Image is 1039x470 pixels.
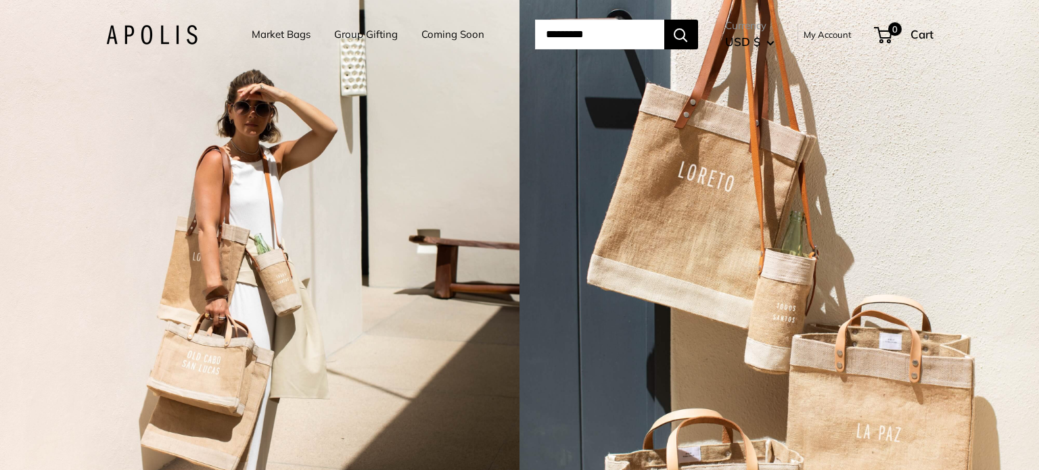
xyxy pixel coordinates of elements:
button: Search [664,20,698,49]
img: Apolis [106,25,198,45]
button: USD $ [725,31,775,53]
a: Group Gifting [334,25,398,44]
a: 0 Cart [875,24,933,45]
a: Market Bags [252,25,310,44]
a: My Account [804,26,852,43]
span: Currency [725,16,775,35]
input: Search... [535,20,664,49]
span: Cart [910,27,933,41]
span: 0 [887,22,901,36]
a: Coming Soon [421,25,484,44]
span: USD $ [725,34,760,49]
